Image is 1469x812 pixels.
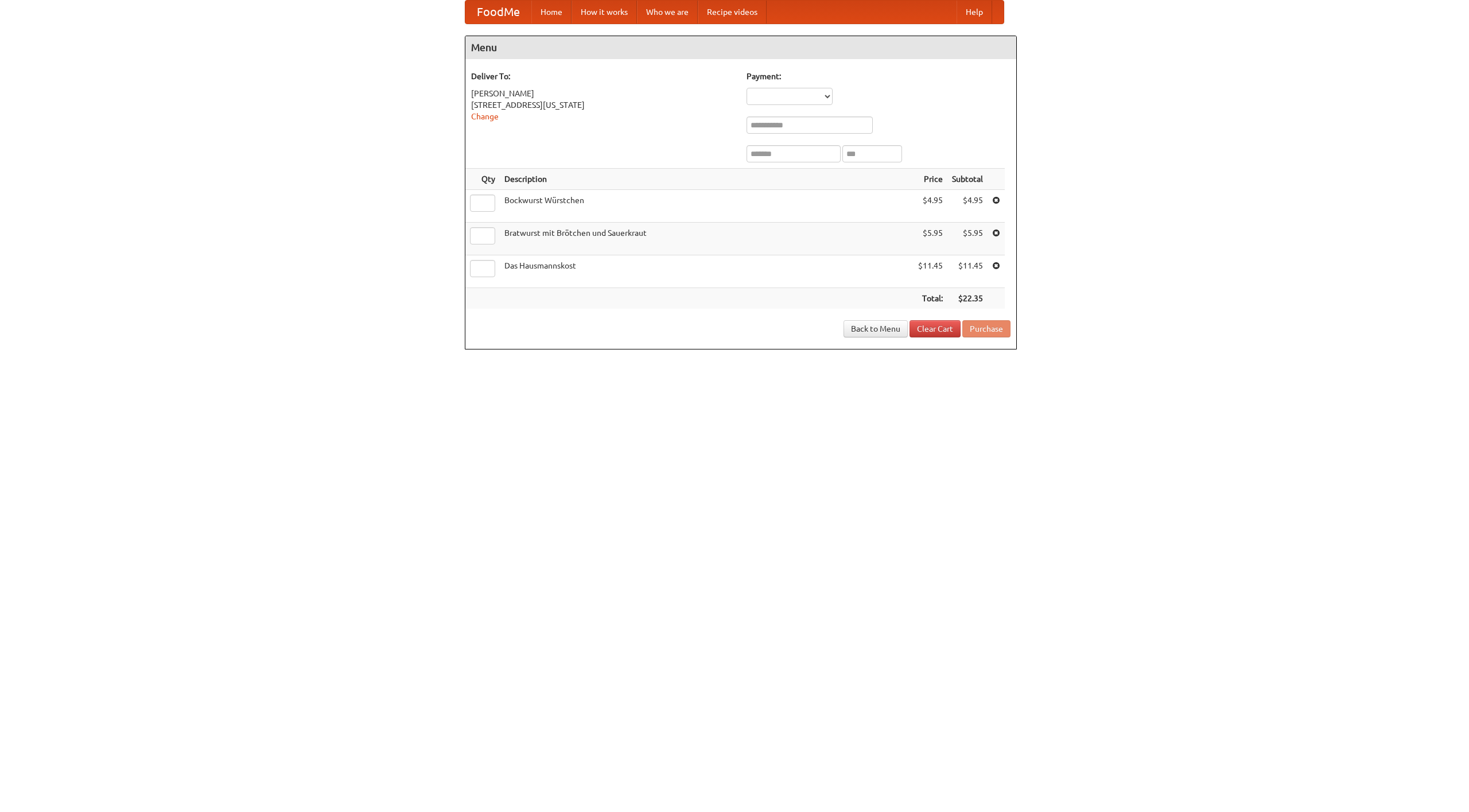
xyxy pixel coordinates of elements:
[500,190,914,223] td: Bockwurst Würstchen
[471,99,735,111] div: [STREET_ADDRESS][US_STATE]
[698,1,767,24] a: Recipe videos
[500,255,914,288] td: Das Hausmannskost
[500,169,914,190] th: Description
[471,88,735,99] div: [PERSON_NAME]
[914,223,947,255] td: $5.95
[914,288,947,309] th: Total:
[471,71,735,82] h5: Deliver To:
[947,223,988,255] td: $5.95
[947,255,988,288] td: $11.45
[531,1,572,24] a: Home
[465,1,531,24] a: FoodMe
[947,169,988,190] th: Subtotal
[947,190,988,223] td: $4.95
[844,320,908,337] a: Back to Menu
[914,255,947,288] td: $11.45
[914,169,947,190] th: Price
[465,169,500,190] th: Qty
[572,1,637,24] a: How it works
[914,190,947,223] td: $4.95
[465,36,1016,59] h4: Menu
[910,320,961,337] a: Clear Cart
[747,71,1011,82] h5: Payment:
[957,1,992,24] a: Help
[947,288,988,309] th: $22.35
[471,112,499,121] a: Change
[637,1,698,24] a: Who we are
[500,223,914,255] td: Bratwurst mit Brötchen und Sauerkraut
[962,320,1011,337] button: Purchase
